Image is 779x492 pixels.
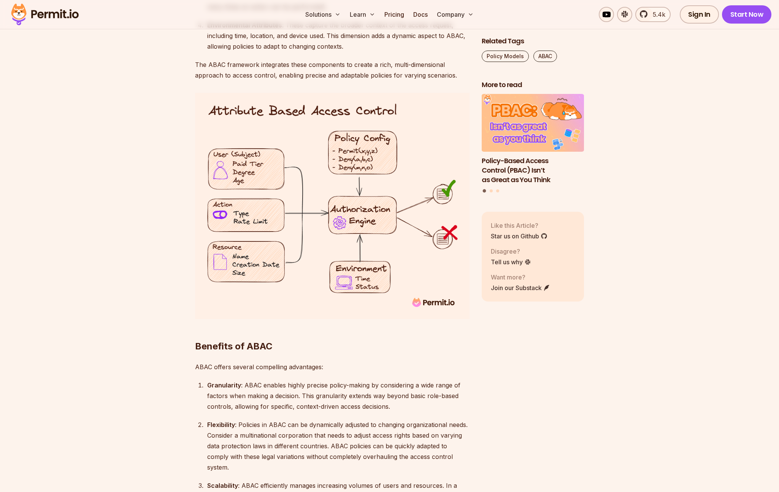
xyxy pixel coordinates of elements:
[8,2,82,27] img: Permit logo
[207,421,235,429] strong: Flexibility
[490,189,493,192] button: Go to slide 2
[482,94,584,152] img: Policy-Based Access Control (PBAC) Isn’t as Great as You Think
[680,5,719,24] a: Sign In
[195,341,273,352] strong: Benefits of ABAC
[207,482,238,489] strong: Scalability
[207,20,470,52] div: : These capture the broader context of the access request, including time, location, and device u...
[482,51,529,62] a: Policy Models
[491,221,547,230] p: Like this Article?
[207,381,241,389] strong: Granularity
[722,5,772,24] a: Start Now
[302,7,344,22] button: Solutions
[496,189,499,192] button: Go to slide 3
[533,51,557,62] a: ABAC
[491,283,550,292] a: Join our Substack
[195,59,470,81] p: The ABAC framework integrates these components to create a rich, multi-dimensional approach to ac...
[491,247,531,256] p: Disagree?
[410,7,431,22] a: Docs
[491,273,550,282] p: Want more?
[648,10,665,19] span: 5.4k
[491,257,531,267] a: Tell us why
[482,94,584,185] a: Policy-Based Access Control (PBAC) Isn’t as Great as You ThinkPolicy-Based Access Control (PBAC) ...
[207,419,470,473] div: : Policies in ABAC can be dynamically adjusted to changing organizational needs. Consider a multi...
[482,94,584,194] div: Posts
[635,7,671,22] a: 5.4k
[195,93,470,319] img: abac_diagram.png
[381,7,407,22] a: Pricing
[195,362,470,372] p: ABAC offers several compelling advantages:
[207,380,470,412] div: : ABAC enables highly precise policy-making by considering a wide range of factors when making a ...
[482,94,584,185] li: 1 of 3
[491,232,547,241] a: Star us on Github
[434,7,477,22] button: Company
[347,7,378,22] button: Learn
[482,156,584,184] h3: Policy-Based Access Control (PBAC) Isn’t as Great as You Think
[483,189,486,193] button: Go to slide 1
[482,80,584,90] h2: More to read
[482,37,584,46] h2: Related Tags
